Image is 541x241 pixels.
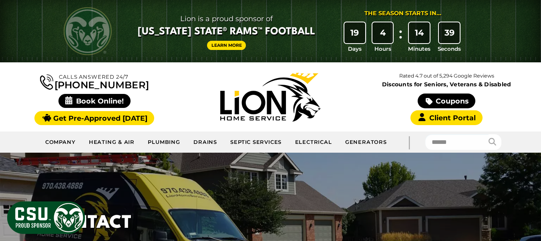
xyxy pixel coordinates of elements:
span: Discounts for Seniors, Veterans & Disabled [360,82,533,87]
span: Book Online! [58,94,131,108]
img: Lion Home Service [220,73,320,121]
span: Days [348,45,362,53]
a: Drains [187,134,224,150]
div: | [393,131,425,153]
div: 4 [372,22,393,43]
div: 39 [439,22,460,43]
a: Learn More [207,41,246,50]
span: [US_STATE] State® Rams™ Football [138,25,315,39]
a: Heating & Air [82,134,142,150]
img: CSU Sponsor Badge [6,200,86,235]
img: CSU Rams logo [64,7,112,55]
p: Rated 4.7 out of 5,294 Google Reviews [358,72,535,80]
div: 14 [409,22,430,43]
span: Seconds [438,45,461,53]
a: Company [39,134,82,150]
a: Electrical [288,134,338,150]
a: Client Portal [410,110,483,125]
div: 19 [344,22,365,43]
a: Coupons [418,94,475,108]
span: Minutes [408,45,430,53]
span: Hours [374,45,391,53]
a: Get Pre-Approved [DATE] [34,111,154,125]
a: Plumbing [141,134,187,150]
div: The Season Starts in... [364,9,441,18]
div: : [396,22,404,53]
a: [PHONE_NUMBER] [40,73,149,90]
a: Generators [339,134,393,150]
span: Lion is a proud sponsor of [138,12,315,25]
h1: Contact [46,210,338,237]
a: Septic Services [224,134,288,150]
